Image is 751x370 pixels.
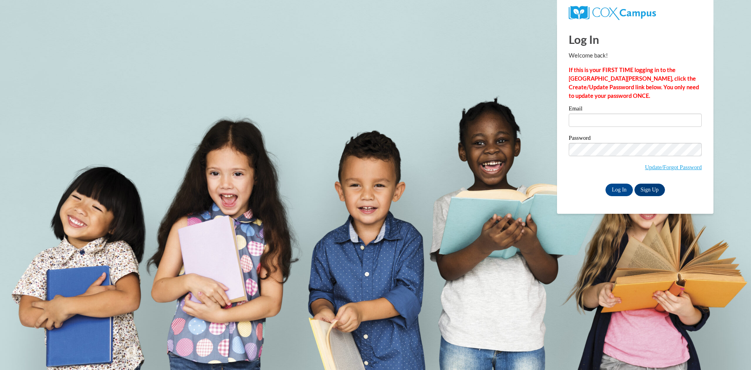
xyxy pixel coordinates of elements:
[569,31,702,47] h1: Log In
[569,6,656,20] img: COX Campus
[605,184,633,196] input: Log In
[569,106,702,114] label: Email
[634,184,665,196] a: Sign Up
[569,51,702,60] p: Welcome back!
[569,9,656,16] a: COX Campus
[645,164,702,170] a: Update/Forgot Password
[569,135,702,143] label: Password
[569,67,699,99] strong: If this is your FIRST TIME logging in to the [GEOGRAPHIC_DATA][PERSON_NAME], click the Create/Upd...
